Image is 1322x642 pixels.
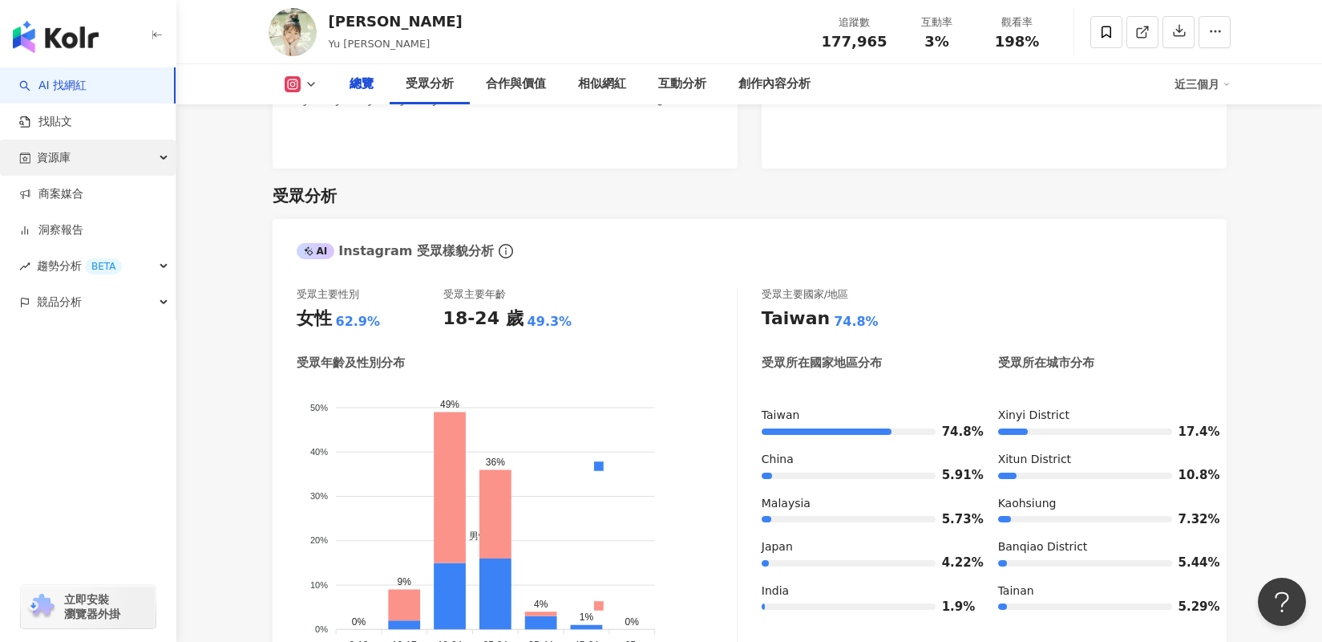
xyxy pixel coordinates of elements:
[297,307,332,331] div: 女性
[998,355,1094,372] div: 受眾所在城市分布
[443,287,506,302] div: 受眾主要年齡
[995,34,1040,50] span: 198%
[738,75,811,94] div: 創作內容分析
[762,496,966,512] div: Malaysia
[942,514,966,526] span: 5.73%
[19,261,30,272] span: rise
[762,583,966,599] div: India
[942,601,966,613] span: 1.9%
[924,34,949,50] span: 3%
[1174,71,1231,97] div: 近三個月
[834,313,879,331] div: 74.8%
[1258,578,1306,626] iframe: Help Scout Beacon - Open
[64,592,120,621] span: 立即安裝 瀏覽器外掛
[297,287,359,302] div: 受眾主要性別
[269,8,317,56] img: KOL Avatar
[998,408,1203,424] div: Xinyi District
[762,287,848,302] div: 受眾主要國家/地區
[13,21,99,53] img: logo
[658,75,706,94] div: 互動分析
[37,248,122,284] span: 趨勢分析
[19,114,72,130] a: 找貼文
[486,75,546,94] div: 合作與價值
[1178,469,1203,481] span: 10.8%
[37,284,82,320] span: 競品分析
[762,408,966,424] div: Taiwan
[822,14,887,30] div: 追蹤數
[309,536,327,546] tspan: 20%
[1178,426,1203,438] span: 17.4%
[309,492,327,502] tspan: 30%
[329,38,431,50] span: Yu [PERSON_NAME]
[998,496,1203,512] div: Kaohsiung
[822,33,887,50] span: 177,965
[37,140,71,176] span: 資源庫
[998,539,1203,555] div: Banqiao District
[907,14,968,30] div: 互動率
[987,14,1048,30] div: 觀看率
[336,313,381,331] div: 62.9%
[578,75,626,94] div: 相似網紅
[942,426,966,438] span: 74.8%
[329,11,463,31] div: [PERSON_NAME]
[1178,514,1203,526] span: 7.32%
[762,539,966,555] div: Japan
[309,447,327,457] tspan: 40%
[315,624,328,634] tspan: 0%
[443,307,524,331] div: 18-24 歲
[309,580,327,590] tspan: 10%
[942,469,966,481] span: 5.91%
[273,185,337,207] div: 受眾分析
[309,403,327,412] tspan: 50%
[762,307,830,331] div: Taiwan
[1178,601,1203,613] span: 5.29%
[297,242,494,260] div: Instagram 受眾樣貌分析
[297,243,335,259] div: AI
[762,355,882,372] div: 受眾所在國家地區分布
[85,258,122,274] div: BETA
[457,531,488,542] span: 男性
[1178,557,1203,569] span: 5.44%
[21,585,156,628] a: chrome extension立即安裝 瀏覽器外掛
[19,78,87,94] a: searchAI 找網紅
[297,355,405,372] div: 受眾年齡及性別分布
[998,583,1203,599] div: Tainan
[528,313,572,331] div: 49.3%
[350,75,374,94] div: 總覽
[942,557,966,569] span: 4.22%
[998,452,1203,468] div: Xitun District
[19,186,83,202] a: 商案媒合
[26,594,57,620] img: chrome extension
[496,242,515,261] span: info-circle
[19,222,83,238] a: 洞察報告
[406,75,454,94] div: 受眾分析
[762,452,966,468] div: China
